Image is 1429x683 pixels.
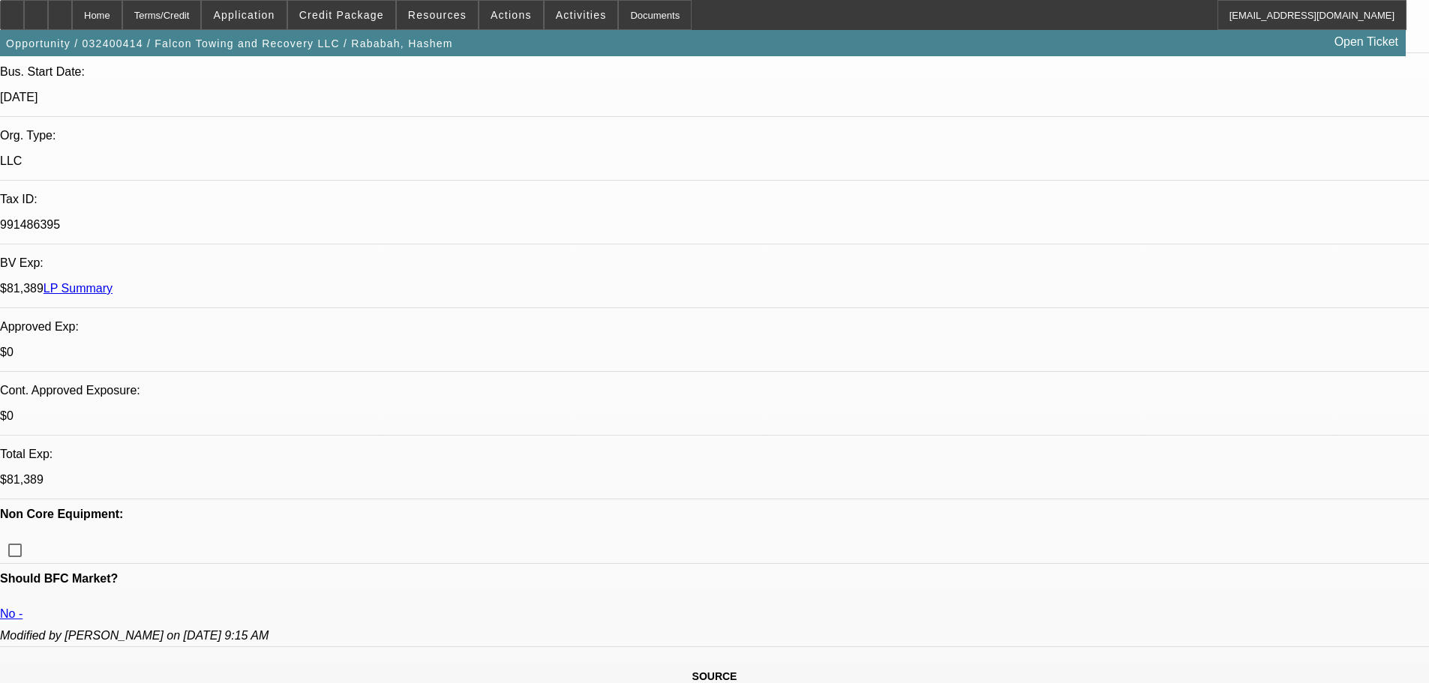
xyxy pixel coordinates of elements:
[556,9,607,21] span: Activities
[479,1,543,29] button: Actions
[692,670,737,682] span: SOURCE
[299,9,384,21] span: Credit Package
[397,1,478,29] button: Resources
[288,1,395,29] button: Credit Package
[491,9,532,21] span: Actions
[202,1,286,29] button: Application
[6,37,453,49] span: Opportunity / 032400414 / Falcon Towing and Recovery LLC / Rababah, Hashem
[545,1,618,29] button: Activities
[213,9,275,21] span: Application
[408,9,467,21] span: Resources
[1328,29,1404,55] a: Open Ticket
[44,282,113,295] a: LP Summary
